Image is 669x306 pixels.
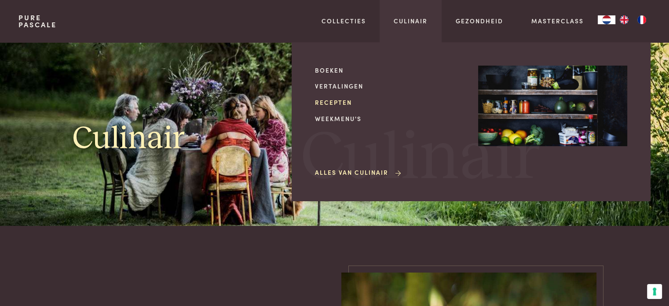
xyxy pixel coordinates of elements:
[315,66,464,75] a: Boeken
[456,16,503,26] a: Gezondheid
[615,15,633,24] a: EN
[633,15,651,24] a: FR
[394,16,428,26] a: Culinair
[647,284,662,299] button: Uw voorkeuren voor toestemming voor trackingtechnologieën
[615,15,651,24] ul: Language list
[322,16,366,26] a: Collecties
[598,15,615,24] div: Language
[598,15,651,24] aside: Language selected: Nederlands
[18,14,57,28] a: PurePascale
[598,15,615,24] a: NL
[478,66,627,147] img: Culinair
[315,98,464,107] a: Recepten
[315,81,464,91] a: Vertalingen
[301,125,540,192] span: Culinair
[531,16,584,26] a: Masterclass
[315,114,464,123] a: Weekmenu's
[315,168,402,177] a: Alles van Culinair
[73,119,185,159] h1: Culinair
